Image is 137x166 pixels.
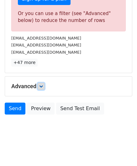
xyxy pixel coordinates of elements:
h5: Advanced [11,83,126,90]
div: Or you can use a filter (see "Advanced" below) to reduce the number of rows [18,10,119,24]
small: [EMAIL_ADDRESS][DOMAIN_NAME] [11,36,81,40]
small: [EMAIL_ADDRESS][DOMAIN_NAME] [11,43,81,47]
a: Send Test Email [56,103,104,115]
iframe: Chat Widget [106,136,137,166]
a: Preview [27,103,55,115]
small: [EMAIL_ADDRESS][DOMAIN_NAME] [11,50,81,55]
a: Send [5,103,25,115]
a: +47 more [11,59,38,67]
